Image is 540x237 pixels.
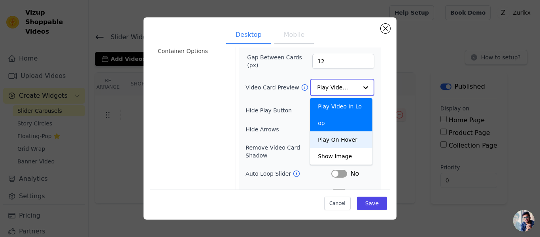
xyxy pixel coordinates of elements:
[274,27,314,44] button: Mobile
[226,27,271,44] button: Desktop
[245,189,331,197] label: Shopping Icon on Video Cards
[513,210,534,231] a: Open chat
[381,24,390,33] button: Close modal
[310,148,372,165] div: Show Image
[350,169,359,178] span: No
[245,106,331,114] label: Hide Play Button
[324,197,351,210] button: Cancel
[245,83,300,91] label: Video Card Preview
[310,131,372,148] div: Play On Hover
[247,53,312,69] label: Gap Between Cards (px)
[245,144,323,159] label: Remove Video Card Shadow
[245,170,293,178] label: Auto Loop Slider
[350,188,359,197] span: No
[153,43,231,59] li: Container Options
[357,197,387,210] button: Save
[310,98,372,131] div: Play Video In Loop
[245,125,331,133] label: Hide Arrows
